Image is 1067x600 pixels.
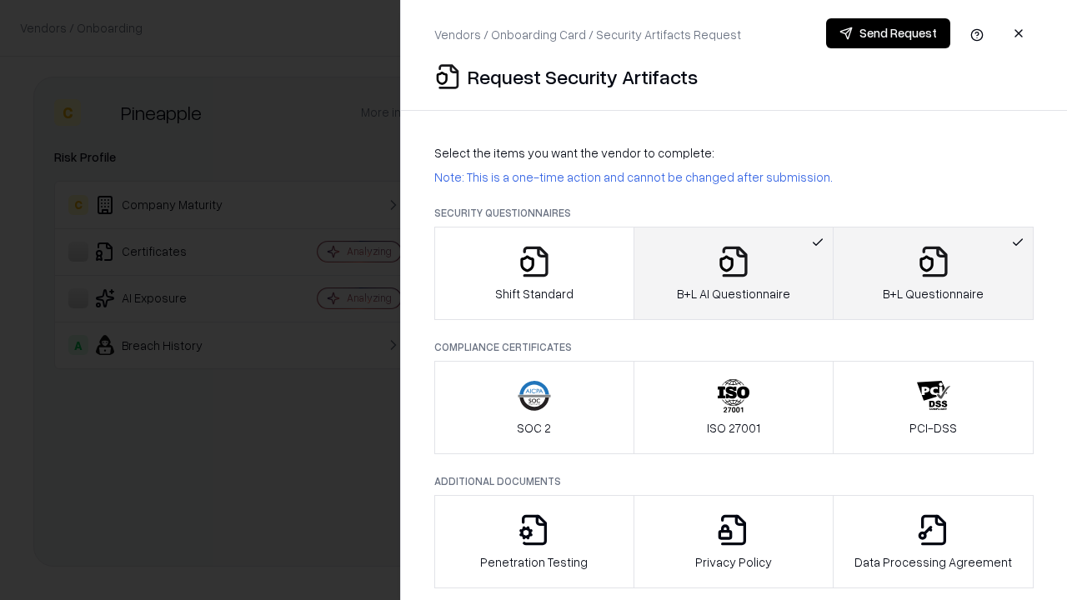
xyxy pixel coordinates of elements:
p: Select the items you want the vendor to complete: [434,144,1034,162]
p: Shift Standard [495,285,574,302]
p: B+L Questionnaire [883,285,984,302]
p: Compliance Certificates [434,340,1034,354]
p: Security Questionnaires [434,206,1034,220]
button: B+L Questionnaire [833,227,1034,320]
p: PCI-DSS [909,419,957,437]
button: Send Request [826,18,950,48]
p: Vendors / Onboarding Card / Security Artifacts Request [434,26,741,43]
button: Data Processing Agreement [833,495,1034,588]
p: Additional Documents [434,474,1034,488]
button: Shift Standard [434,227,634,320]
p: ISO 27001 [707,419,760,437]
p: SOC 2 [517,419,551,437]
p: Request Security Artifacts [468,63,698,90]
button: SOC 2 [434,361,634,454]
button: ISO 27001 [634,361,834,454]
button: Privacy Policy [634,495,834,588]
button: PCI-DSS [833,361,1034,454]
p: Privacy Policy [695,553,772,571]
p: Note: This is a one-time action and cannot be changed after submission. [434,168,1034,186]
p: B+L AI Questionnaire [677,285,790,302]
p: Penetration Testing [480,553,588,571]
p: Data Processing Agreement [854,553,1012,571]
button: B+L AI Questionnaire [634,227,834,320]
button: Penetration Testing [434,495,634,588]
